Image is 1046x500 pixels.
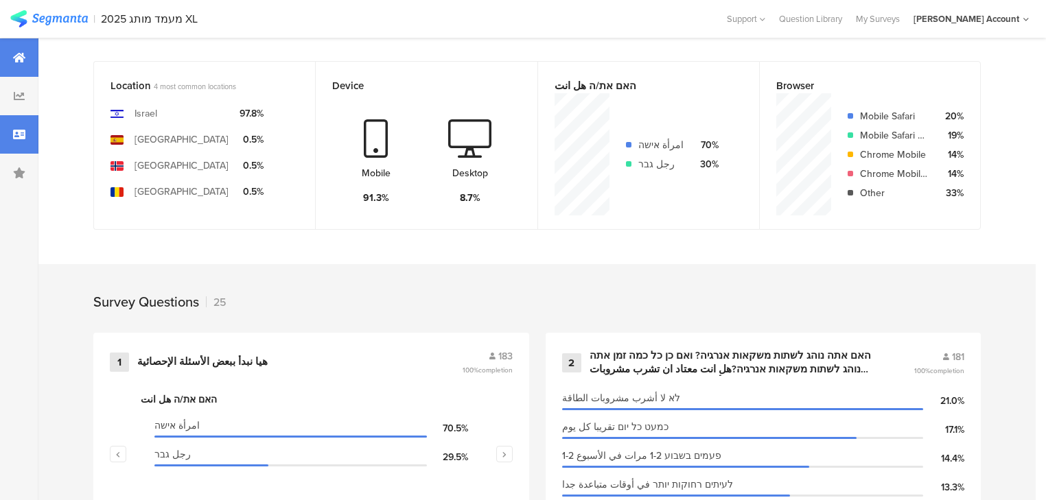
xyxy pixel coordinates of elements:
div: 13.3% [923,480,964,495]
div: 91.3% [363,191,389,205]
div: Browser [776,78,941,93]
img: segmanta logo [10,10,88,27]
div: Mobile [362,166,391,180]
span: completion [478,365,513,375]
div: [PERSON_NAME] Account [914,12,1019,25]
span: לעיתים רחוקות יותר في أوقات متباعدة جدا [562,477,733,492]
div: | [93,11,95,27]
div: 2025 מעמד מותג XL [101,12,198,25]
div: Device [332,78,498,93]
div: Survey Questions [93,291,199,312]
div: هيا نبدأ ببعض الأسئلة الإحصائية [137,355,268,369]
div: Support [727,8,765,29]
div: 2 [562,353,581,372]
div: 0.5% [240,158,264,173]
div: [GEOGRAPHIC_DATA] [135,132,229,147]
div: האם את/ה هل انت [555,78,720,93]
a: My Surveys [849,12,907,25]
div: האם אתה נוהג לשתות משקאות אנרגיה? ואם כן כל כמה זמן אתה נוהג לשתות משקאות אנרגיה?هل انت معتاد ان ... [590,349,881,376]
div: 97.8% [240,106,264,121]
div: Desktop [452,166,488,180]
span: رجل גבר [154,447,191,462]
div: 25 [206,294,226,310]
span: 4 most common locations [154,81,236,92]
span: 100% [463,365,513,375]
div: 30% [695,157,719,171]
div: 29.5% [427,450,468,464]
span: completion [930,366,964,376]
div: Israel [135,106,157,121]
div: 14.4% [923,451,964,466]
span: 1-2 פעמים בשבוע 1-2 مرات في الأسبوع [562,449,721,463]
span: כמעט כל יום تقريبا كل يوم [562,420,669,434]
div: Location [111,78,276,93]
span: 181 [952,350,964,364]
div: 0.5% [240,184,264,199]
div: [GEOGRAPHIC_DATA] [135,184,229,199]
div: Chrome Mobile WebView [860,167,929,181]
div: رجل גבר [638,157,684,171]
div: Other [860,186,929,200]
div: امرأة אישה [638,138,684,152]
div: האם את/ה هل انت [141,392,482,407]
div: 17.1% [923,422,964,437]
div: 33% [940,186,964,200]
div: Mobile Safari UI/WKWebView [860,128,929,143]
span: امرأة אישה [154,418,200,433]
span: לא لا أشرب مشروبات الطاقة [562,391,680,405]
div: Chrome Mobile [860,147,929,162]
div: Mobile Safari [860,109,929,123]
div: 14% [940,147,964,162]
div: [GEOGRAPHIC_DATA] [135,158,229,173]
div: 19% [940,128,964,143]
div: 0.5% [240,132,264,147]
div: 70.5% [427,421,468,436]
span: 183 [498,349,513,364]
div: 1 [110,353,129,372]
div: 70% [695,138,719,152]
a: Question Library [772,12,849,25]
span: 100% [914,366,964,376]
div: 20% [940,109,964,123]
div: 8.7% [460,191,480,205]
div: 14% [940,167,964,181]
div: 21.0% [923,394,964,408]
